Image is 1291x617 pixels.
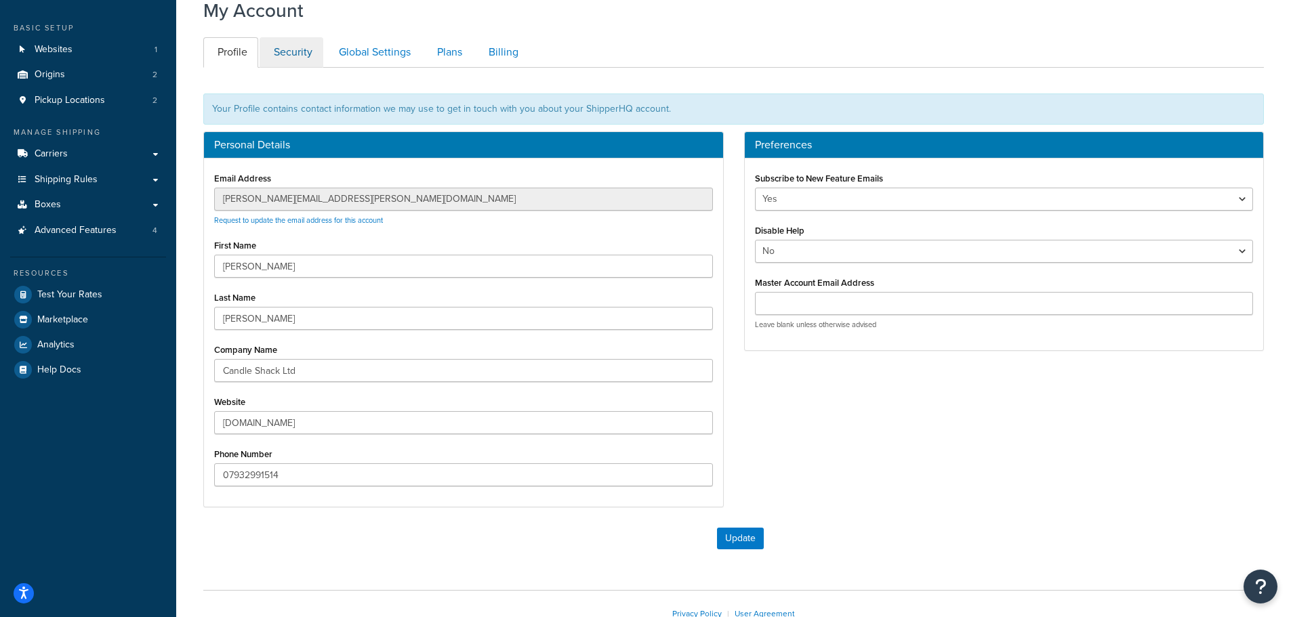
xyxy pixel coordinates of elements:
a: Websites 1 [10,37,166,62]
span: Pickup Locations [35,95,105,106]
a: Origins 2 [10,62,166,87]
span: 2 [152,69,157,81]
a: Analytics [10,333,166,357]
a: Plans [423,37,473,68]
h3: Preferences [755,139,1254,151]
a: Boxes [10,192,166,217]
button: Open Resource Center [1244,570,1277,603]
h3: Personal Details [214,139,713,151]
a: Profile [203,37,258,68]
a: Marketplace [10,307,166,332]
li: Advanced Features [10,218,166,243]
label: Website [214,397,245,407]
span: Marketplace [37,314,88,326]
li: Websites [10,37,166,62]
label: Company Name [214,345,277,355]
div: Basic Setup [10,22,166,34]
label: Last Name [214,293,255,303]
button: Update [717,528,764,549]
label: Phone Number [214,449,272,459]
label: Email Address [214,173,271,184]
label: First Name [214,240,256,251]
span: Carriers [35,148,68,160]
a: Test Your Rates [10,282,166,307]
a: Pickup Locations 2 [10,88,166,113]
span: Origins [35,69,65,81]
label: Subscribe to New Feature Emails [755,173,883,184]
span: Boxes [35,199,61,211]
label: Disable Help [755,226,804,236]
a: Security [260,37,323,68]
a: Shipping Rules [10,167,166,192]
li: Origins [10,62,166,87]
div: Manage Shipping [10,127,166,138]
div: Your Profile contains contact information we may use to get in touch with you about your ShipperH... [203,93,1264,125]
span: Shipping Rules [35,174,98,186]
label: Master Account Email Address [755,278,874,288]
a: Billing [474,37,529,68]
a: Advanced Features 4 [10,218,166,243]
span: 4 [152,225,157,236]
li: Pickup Locations [10,88,166,113]
a: Help Docs [10,358,166,382]
span: Advanced Features [35,225,117,236]
span: Analytics [37,339,75,351]
div: Resources [10,268,166,279]
span: 2 [152,95,157,106]
a: Global Settings [325,37,422,68]
span: Websites [35,44,73,56]
a: Carriers [10,142,166,167]
p: Leave blank unless otherwise advised [755,320,1254,330]
a: Request to update the email address for this account [214,215,383,226]
span: Help Docs [37,364,81,376]
span: 1 [155,44,157,56]
span: Test Your Rates [37,289,102,301]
